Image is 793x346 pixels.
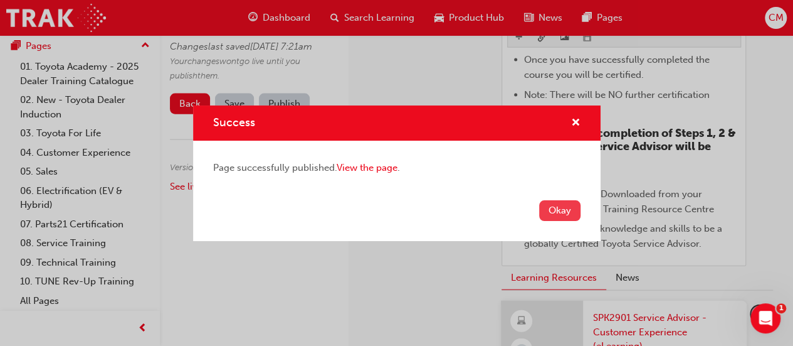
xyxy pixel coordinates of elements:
iframe: Intercom live chat [750,303,780,333]
a: View the page [337,162,397,173]
button: Okay [539,200,580,221]
span: Success [213,116,255,129]
span: cross-icon [571,118,580,129]
span: 1 [776,303,786,313]
button: cross-icon [571,116,580,131]
div: Success [193,105,601,241]
span: Page successfully published. . [213,162,400,173]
